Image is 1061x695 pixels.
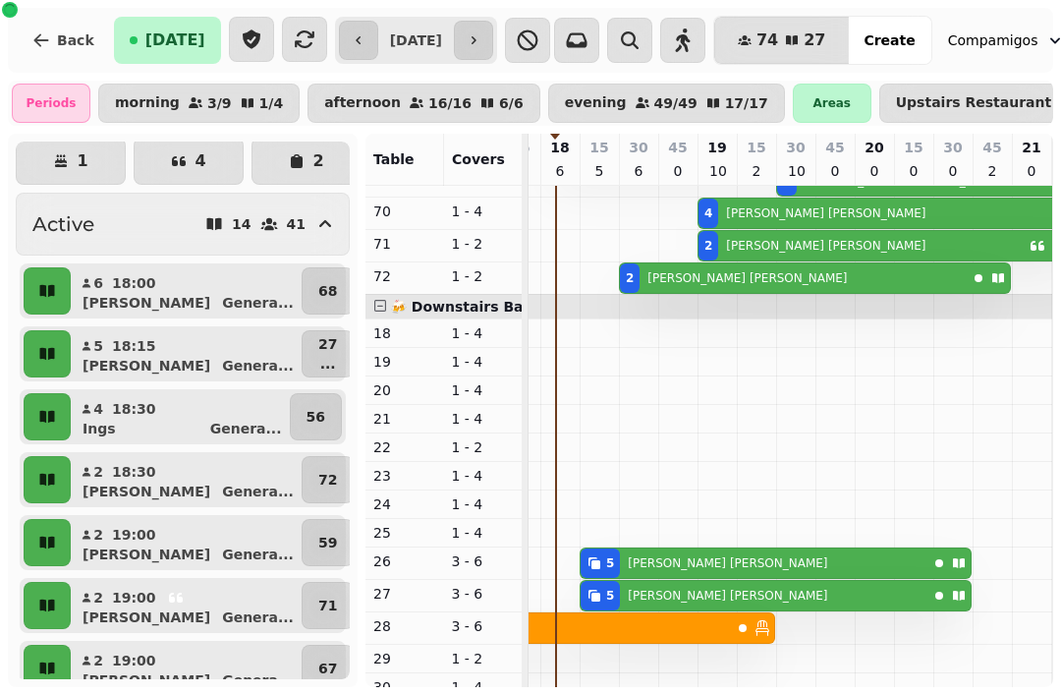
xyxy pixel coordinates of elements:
p: 28 [373,616,436,636]
p: 18 [373,323,436,343]
div: 2 [626,270,634,286]
span: Covers [452,151,505,167]
p: 4 [195,153,205,169]
p: Genera ... [222,293,294,313]
button: 2 [251,138,362,185]
p: 30 [629,138,647,157]
div: 5 [606,555,614,571]
button: afternoon16/166/6 [307,84,540,123]
p: 20 [373,380,436,400]
p: 18 [550,138,569,157]
p: 72 [373,266,436,286]
p: 2 [312,153,323,169]
p: 15 [589,138,608,157]
p: 1 - 4 [452,202,515,221]
button: 4 [134,138,244,185]
p: 0 [866,161,882,181]
p: 20 [865,138,883,157]
p: [PERSON_NAME] [83,293,210,313]
p: 27 [318,334,337,354]
p: 1 [77,153,87,169]
p: 45 [825,138,844,157]
p: 0 [1024,161,1039,181]
p: 6 [552,161,568,181]
p: 0 [945,161,961,181]
p: 71 [318,596,337,615]
div: Areas [793,84,871,123]
button: 618:00[PERSON_NAME]Genera... [75,267,298,315]
p: 18:15 [112,336,156,356]
p: 19:00 [112,588,156,608]
span: Compamigos [948,30,1038,50]
button: 218:30[PERSON_NAME]Genera... [75,456,298,503]
p: Genera ... [222,482,294,501]
p: 2 [984,161,1000,181]
p: 15 [747,138,765,157]
p: afternoon [324,95,401,111]
button: 219:00[PERSON_NAME]Genera... [75,645,298,692]
p: 59 [318,533,337,552]
p: 29 [373,649,436,668]
p: 15 [904,138,922,157]
button: [DATE] [114,17,221,64]
p: 1 - 2 [452,649,515,668]
p: 2 [92,588,104,608]
div: 2 [704,238,712,254]
button: 7427 [714,17,850,64]
span: Back [57,33,94,47]
p: 2 [92,651,104,670]
p: [PERSON_NAME] [PERSON_NAME] [628,555,827,571]
p: 6 [92,273,104,293]
button: 67 [302,645,354,692]
p: 1 - 4 [452,523,515,543]
p: Genera ... [222,356,294,376]
p: 1 - 4 [452,323,515,343]
p: 3 - 6 [452,551,515,571]
span: [DATE] [145,32,205,48]
button: evening49/4917/17 [548,84,785,123]
p: Genera ... [222,545,294,564]
p: 5 [92,336,104,356]
p: 18:30 [112,462,156,482]
p: 19:00 [112,525,156,545]
p: 2 [749,161,764,181]
p: 45 [668,138,687,157]
p: [PERSON_NAME] [83,608,210,627]
button: 219:00[PERSON_NAME]Genera... [75,519,298,566]
p: 1 - 4 [452,466,515,486]
p: 0 [906,161,921,181]
button: 71 [302,582,354,629]
p: [PERSON_NAME] [PERSON_NAME] [647,270,847,286]
button: 27... [302,330,354,377]
div: 4 [704,205,712,221]
p: 10 [788,161,804,181]
p: 19 [373,352,436,372]
p: morning [115,95,180,111]
p: 1 - 2 [452,266,515,286]
p: 18:00 [112,273,156,293]
p: 3 / 9 [207,96,232,110]
p: 1 - 4 [452,409,515,429]
p: 4 [92,399,104,419]
p: 71 [373,234,436,254]
p: [PERSON_NAME] [83,670,210,690]
span: 27 [804,32,825,48]
p: [PERSON_NAME] [83,482,210,501]
p: 19 [707,138,726,157]
p: Genera ... [210,419,282,438]
p: 30 [786,138,805,157]
span: 🍻 Downstairs Bar Area [390,299,571,315]
button: 518:15[PERSON_NAME]Genera... [75,330,298,377]
p: 2 [92,525,104,545]
button: Active1441 [16,193,350,256]
p: 21 [373,409,436,429]
button: 72 [302,456,354,503]
button: 59 [302,519,354,566]
p: Upstairs Restaurant [896,95,1052,111]
p: 68 [318,281,337,301]
button: 219:00[PERSON_NAME]Genera... [75,582,298,629]
p: [PERSON_NAME] [PERSON_NAME] [726,205,925,221]
p: 70 [373,202,436,221]
p: 1 - 2 [452,437,515,457]
p: ... [318,354,337,374]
